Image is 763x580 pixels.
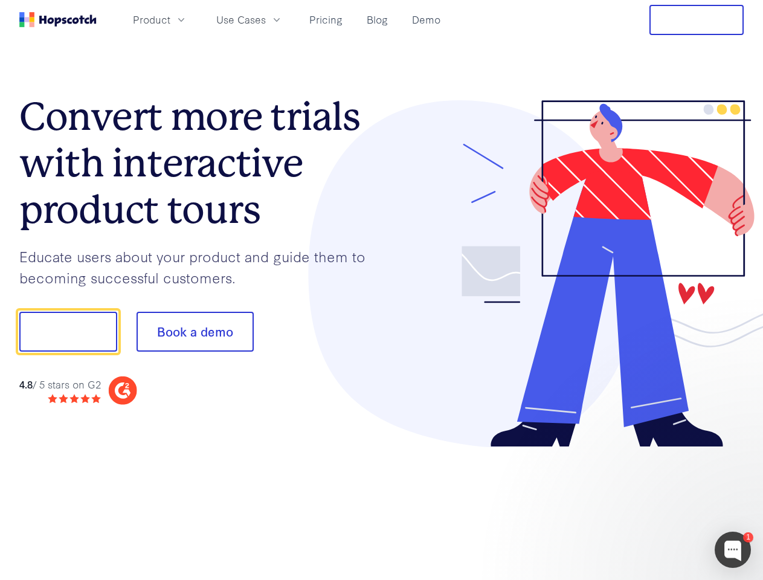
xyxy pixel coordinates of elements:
span: Product [133,12,170,27]
a: Demo [407,10,445,30]
a: Blog [362,10,393,30]
button: Book a demo [137,312,254,352]
button: Use Cases [209,10,290,30]
div: / 5 stars on G2 [19,377,101,392]
h1: Convert more trials with interactive product tours [19,94,382,233]
span: Use Cases [216,12,266,27]
div: 1 [743,532,753,543]
p: Educate users about your product and guide them to becoming successful customers. [19,246,382,288]
button: Free Trial [649,5,744,35]
a: Home [19,12,97,27]
strong: 4.8 [19,377,33,391]
button: Show me! [19,312,117,352]
a: Pricing [304,10,347,30]
button: Product [126,10,195,30]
